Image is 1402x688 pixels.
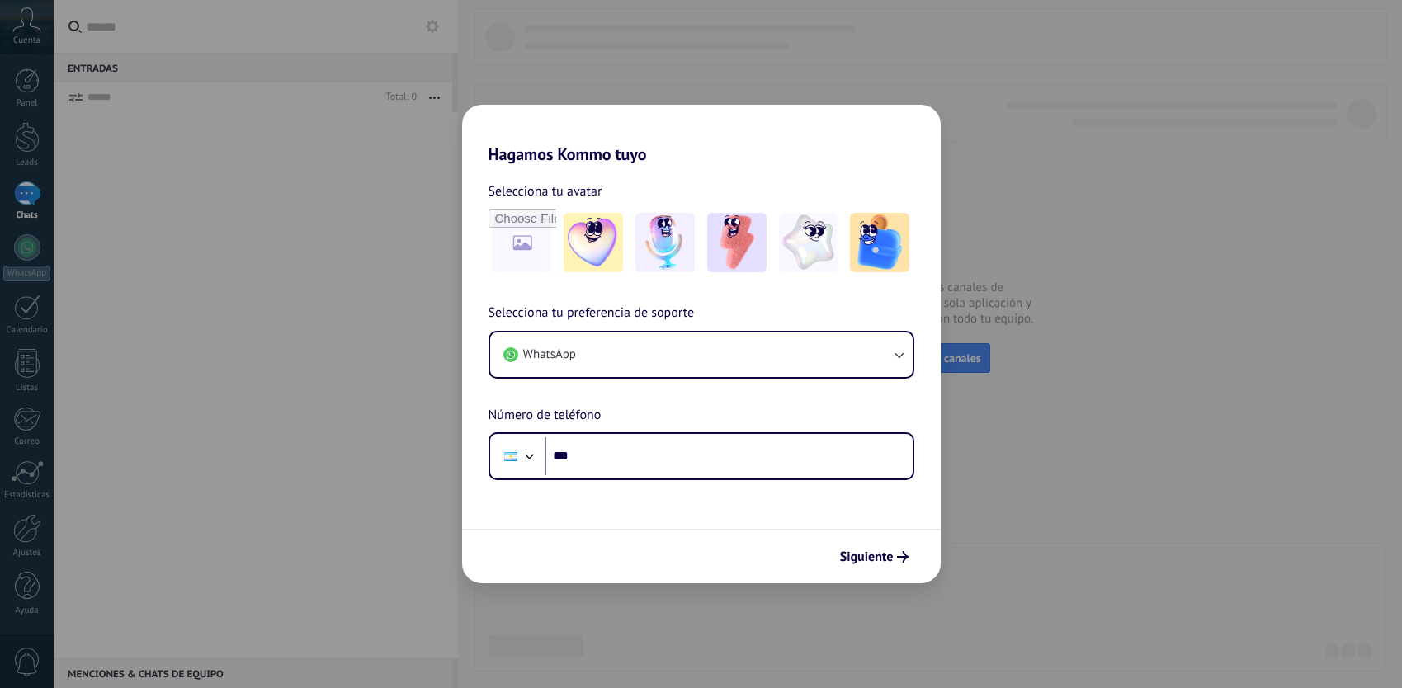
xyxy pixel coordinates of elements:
[635,213,695,272] img: -2.jpeg
[489,181,602,202] span: Selecciona tu avatar
[779,213,838,272] img: -4.jpeg
[489,405,602,426] span: Número de teléfono
[490,332,913,377] button: WhatsApp
[523,346,576,363] span: WhatsApp
[462,105,941,164] h2: Hagamos Kommo tuyo
[840,551,894,563] span: Siguiente
[495,439,526,474] div: Argentina: + 54
[833,543,916,571] button: Siguiente
[850,213,909,272] img: -5.jpeg
[489,303,695,324] span: Selecciona tu preferencia de soporte
[707,213,767,272] img: -3.jpeg
[564,213,623,272] img: -1.jpeg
